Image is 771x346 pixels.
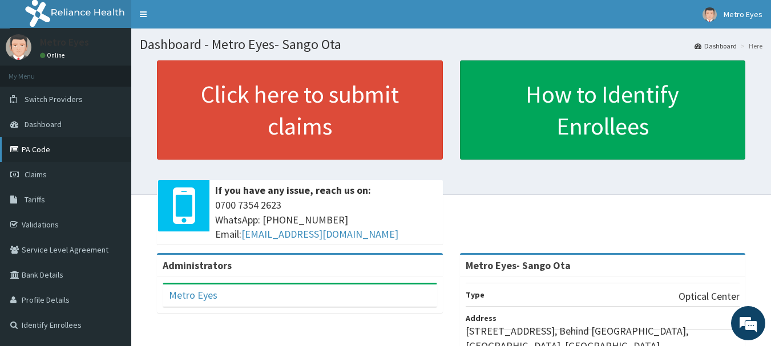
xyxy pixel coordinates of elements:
[157,60,443,160] a: Click here to submit claims
[241,227,398,241] a: [EMAIL_ADDRESS][DOMAIN_NAME]
[6,34,31,60] img: User Image
[169,288,217,302] a: Metro Eyes
[140,37,762,52] h1: Dashboard - Metro Eyes- Sango Ota
[215,198,437,242] span: 0700 7354 2623 WhatsApp: [PHONE_NUMBER] Email:
[25,194,45,205] span: Tariffs
[460,60,746,160] a: How to Identify Enrollees
[163,259,232,272] b: Administrators
[695,41,737,51] a: Dashboard
[466,290,485,300] b: Type
[25,94,83,104] span: Switch Providers
[703,7,717,22] img: User Image
[724,9,762,19] span: Metro Eyes
[40,51,67,59] a: Online
[466,259,571,272] strong: Metro Eyes- Sango Ota
[215,184,371,197] b: If you have any issue, reach us on:
[40,37,89,47] p: Metro Eyes
[738,41,762,51] li: Here
[679,289,740,304] p: Optical Center
[25,169,47,180] span: Claims
[25,119,62,129] span: Dashboard
[466,313,496,323] b: Address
